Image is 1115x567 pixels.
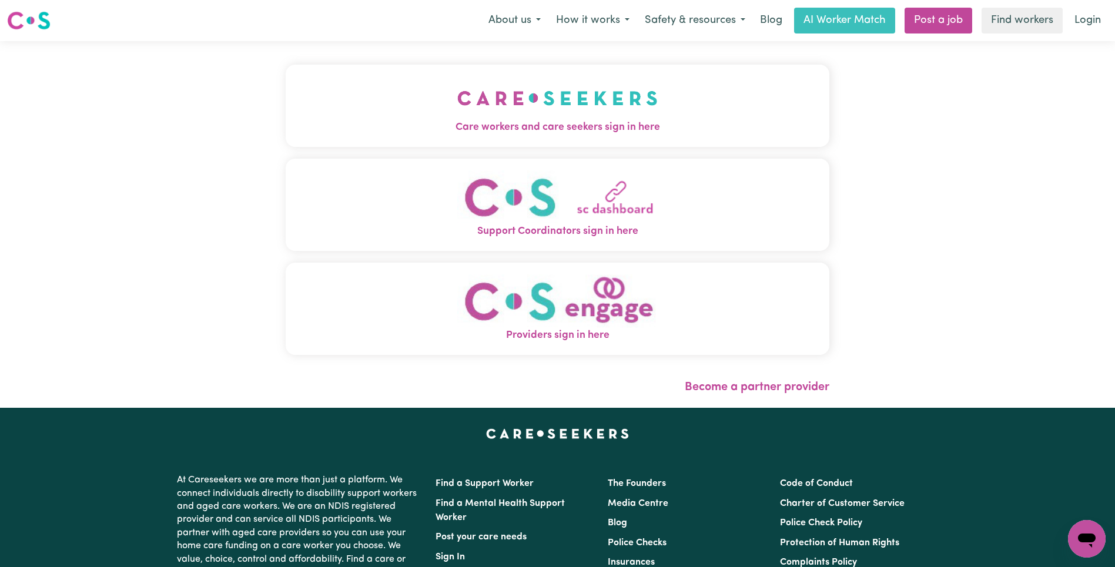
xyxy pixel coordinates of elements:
iframe: Button to launch messaging window [1068,520,1106,558]
span: Support Coordinators sign in here [286,224,829,239]
span: Providers sign in here [286,328,829,343]
a: Login [1067,8,1108,33]
a: Blog [608,518,627,528]
a: Complaints Policy [780,558,857,567]
a: Media Centre [608,499,668,508]
span: Care workers and care seekers sign in here [286,120,829,135]
a: AI Worker Match [794,8,895,33]
a: Charter of Customer Service [780,499,905,508]
button: About us [481,8,548,33]
a: Careseekers home page [486,429,629,438]
a: Protection of Human Rights [780,538,899,548]
a: Become a partner provider [685,381,829,393]
a: Police Checks [608,538,667,548]
a: Sign In [436,552,465,562]
img: Careseekers logo [7,10,51,31]
a: Code of Conduct [780,479,853,488]
a: Post your care needs [436,532,527,542]
a: Police Check Policy [780,518,862,528]
a: The Founders [608,479,666,488]
button: Providers sign in here [286,263,829,355]
button: Safety & resources [637,8,753,33]
button: How it works [548,8,637,33]
a: Find workers [982,8,1063,33]
a: Careseekers logo [7,7,51,34]
a: Blog [753,8,789,33]
a: Find a Support Worker [436,479,534,488]
a: Find a Mental Health Support Worker [436,499,565,522]
a: Post a job [905,8,972,33]
a: Insurances [608,558,655,567]
button: Care workers and care seekers sign in here [286,65,829,147]
button: Support Coordinators sign in here [286,159,829,251]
